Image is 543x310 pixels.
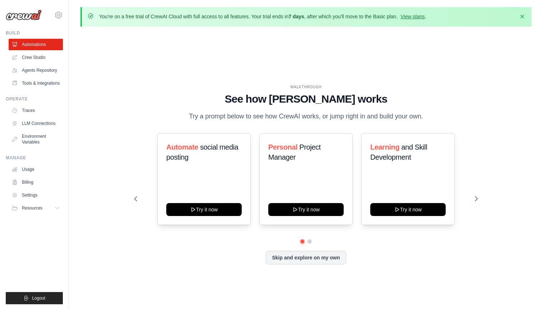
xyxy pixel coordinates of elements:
[9,105,63,116] a: Traces
[288,14,304,19] strong: 7 days
[22,205,42,211] span: Resources
[268,143,297,151] span: Personal
[9,131,63,148] a: Environment Variables
[507,276,543,310] iframe: Chat Widget
[166,203,242,216] button: Try it now
[9,52,63,63] a: Crew Studio
[370,203,446,216] button: Try it now
[185,111,427,122] p: Try a prompt below to see how CrewAI works, or jump right in and build your own.
[9,177,63,188] a: Billing
[370,143,399,151] span: Learning
[9,65,63,76] a: Agents Repository
[9,189,63,201] a: Settings
[166,143,238,161] span: social media posting
[32,295,45,301] span: Logout
[6,155,63,161] div: Manage
[9,39,63,50] a: Automations
[99,13,426,20] p: You're on a free trial of CrewAI Cloud with full access to all features. Your trial ends in , aft...
[400,14,424,19] a: View plans
[134,93,478,105] h1: See how [PERSON_NAME] works
[9,118,63,129] a: LLM Connections
[6,10,42,20] img: Logo
[6,292,63,304] button: Logout
[266,251,346,264] button: Skip and explore on my own
[9,164,63,175] a: Usage
[268,143,321,161] span: Project Manager
[134,84,478,90] div: WALKTHROUGH
[6,30,63,36] div: Build
[9,77,63,89] a: Tools & Integrations
[9,202,63,214] button: Resources
[268,203,344,216] button: Try it now
[166,143,198,151] span: Automate
[6,96,63,102] div: Operate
